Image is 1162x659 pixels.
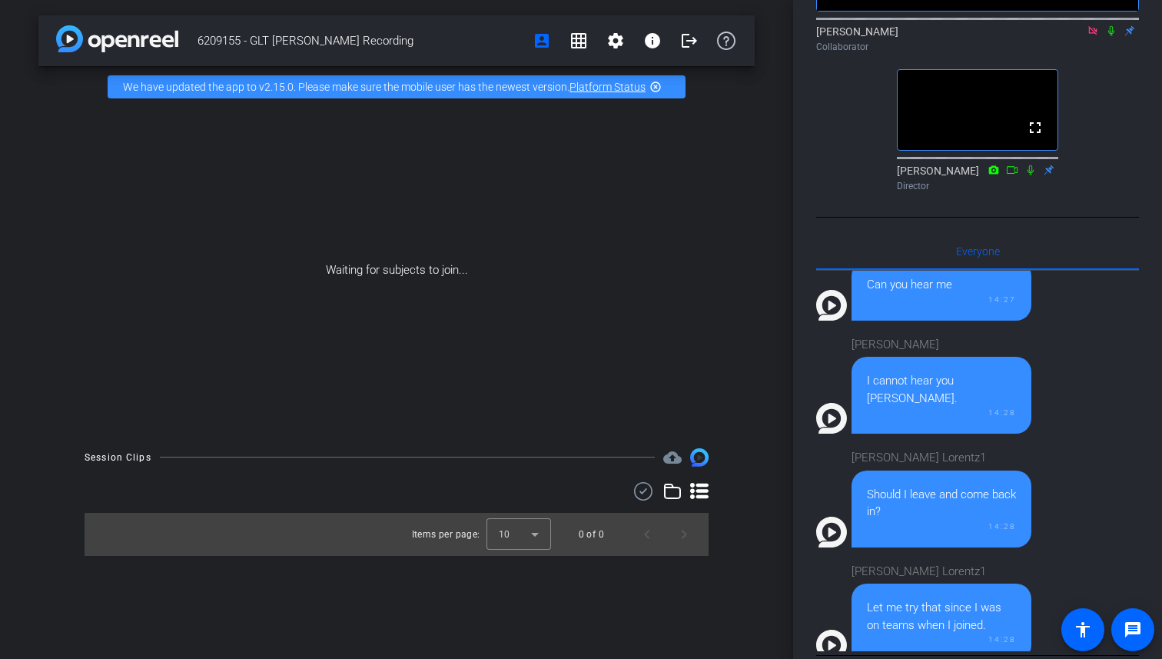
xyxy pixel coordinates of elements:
img: Session clips [690,448,709,467]
div: 0 of 0 [579,527,604,542]
span: 6209155 - GLT [PERSON_NAME] Recording [198,25,523,56]
img: app-logo [56,25,178,52]
mat-icon: account_box [533,32,551,50]
button: Previous page [629,516,666,553]
div: We have updated the app to v2.15.0. Please make sure the mobile user has the newest version. [108,75,686,98]
img: Profile [816,517,847,548]
span: Destinations for your clips [663,448,682,467]
mat-icon: info [643,32,662,50]
div: Should I leave and come back in? [867,486,1016,521]
div: Collaborator [816,40,1139,54]
div: [PERSON_NAME] [852,336,1031,354]
div: Session Clips [85,450,151,465]
div: [PERSON_NAME] [897,163,1058,193]
mat-icon: settings [606,32,625,50]
img: Profile [816,403,847,434]
div: [PERSON_NAME] [816,24,1139,54]
div: Let me try that since I was on teams when I joined. [867,599,1016,634]
div: 14:28 [867,634,1016,645]
div: Items per page: [412,527,480,542]
mat-icon: fullscreen [1026,118,1044,137]
button: Next page [666,516,702,553]
div: Waiting for subjects to join... [38,108,755,433]
mat-icon: accessibility [1074,621,1092,639]
div: [PERSON_NAME] Lorentz1 [852,449,1031,467]
mat-icon: cloud_upload [663,448,682,467]
mat-icon: message [1124,621,1142,639]
div: 14:28 [867,407,1016,418]
div: [PERSON_NAME] Lorentz1 [852,563,1031,581]
div: 14:28 [867,521,1016,532]
mat-icon: logout [680,32,699,50]
mat-icon: highlight_off [649,81,662,93]
div: Director [897,179,1058,193]
mat-icon: grid_on [569,32,588,50]
img: Profile [816,290,847,321]
a: Platform Status [569,81,646,93]
div: 14:27 [867,294,1016,305]
span: Everyone [956,246,1000,257]
div: I cannot hear you [PERSON_NAME]. [867,372,1016,407]
div: Can you hear me [867,276,1016,294]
